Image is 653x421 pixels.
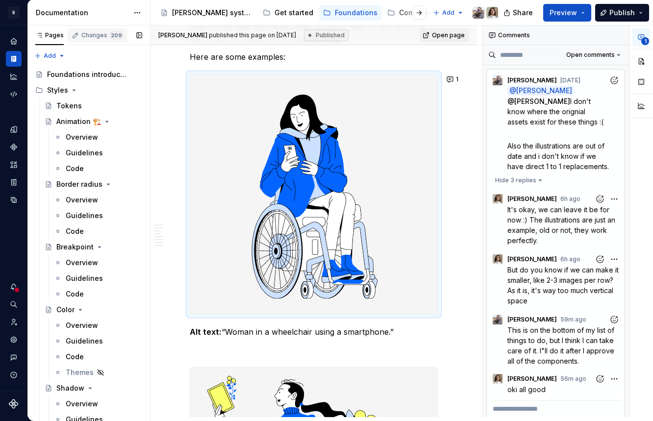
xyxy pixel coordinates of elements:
div: Published [304,29,349,41]
span: Share [513,8,533,18]
a: Code [50,349,146,365]
span: This is on the bottom of my list of things to do, but I think I can take care of it. I"ll do it a... [507,326,616,365]
a: Components [383,5,447,21]
button: Share [499,4,539,22]
div: Foundations introduction [47,70,128,79]
a: Settings [6,332,22,347]
button: R [2,2,25,23]
button: Add reaction [593,372,606,385]
button: Add reaction [593,192,606,205]
span: published this page on [DATE] [158,31,296,39]
span: [PERSON_NAME] [514,97,570,105]
div: Overview [66,258,98,268]
a: Overview [50,192,146,208]
div: Analytics [6,69,22,84]
div: Code [66,164,84,173]
span: Also the illustrations are out of date and i don't know if we have direct 1 to 1 replacements. [507,142,609,171]
a: Border radius [41,176,146,192]
span: 209 [109,31,124,39]
div: Animation 🏗️ [56,117,101,126]
span: [PERSON_NAME] [507,316,557,323]
div: Pages [35,31,64,39]
a: Components [6,139,22,155]
div: Invite team [6,314,22,330]
span: [PERSON_NAME] [507,76,557,84]
a: Assets [6,157,22,173]
a: Overview [50,255,146,271]
a: Documentation [6,51,22,67]
div: Tokens [56,101,82,111]
div: Code [66,289,84,299]
span: [PERSON_NAME] [507,255,557,263]
a: Guidelines [50,271,146,286]
div: Breakpoint [56,242,94,252]
p: Here are some examples: [190,51,438,63]
img: Sandrina pereira [493,194,502,204]
img: Ian [493,315,502,324]
button: Publish [595,4,649,22]
a: Breakpoint [41,239,146,255]
div: Styles [47,85,68,95]
div: Code [66,226,84,236]
button: More [607,192,621,205]
a: Tokens [41,98,146,114]
button: Add reaction [607,313,621,326]
img: Ian [473,7,484,19]
a: Overview [50,129,146,145]
img: Sandrina pereira [486,7,498,19]
button: Open comments [562,48,625,62]
span: @ [507,86,574,96]
button: Contact support [6,349,22,365]
a: Code [50,223,146,239]
div: Color [56,305,75,315]
svg: Supernova Logo [9,399,19,409]
a: Guidelines [50,208,146,223]
button: More [607,252,621,266]
div: Guidelines [66,273,103,283]
div: Foundations [335,8,377,18]
a: Themes [50,365,146,380]
a: Data sources [6,192,22,208]
span: oki all good [507,385,546,394]
div: Changes [81,31,124,39]
div: Overview [66,195,98,205]
a: Storybook stories [6,174,22,190]
span: [PERSON_NAME] [507,375,557,383]
a: Code [50,161,146,176]
a: Get started [259,5,317,21]
a: Animation 🏗️ [41,114,146,129]
a: Design tokens [6,122,22,137]
div: Guidelines [66,211,103,221]
p: “Woman in a wheelchair using a smartphone.” [190,326,438,338]
button: Search ⌘K [6,297,22,312]
span: [PERSON_NAME] [516,87,572,95]
div: Overview [66,321,98,330]
div: Composer editor [491,400,621,414]
span: Add [44,52,56,60]
a: Guidelines [50,333,146,349]
a: Foundations introduction [31,67,146,82]
div: Styles [31,82,146,98]
button: More [607,372,621,385]
button: Hide 3 replies [491,173,547,187]
span: Open page [432,31,465,39]
a: Open page [420,28,469,42]
span: 1 [641,37,649,45]
a: Overview [50,318,146,333]
div: Code [66,352,84,362]
button: Notifications [6,279,22,295]
div: Guidelines [66,336,103,346]
div: Shadow [56,383,84,393]
a: Guidelines [50,145,146,161]
a: Code [50,286,146,302]
div: Border radius [56,179,102,189]
button: Add [430,6,467,20]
